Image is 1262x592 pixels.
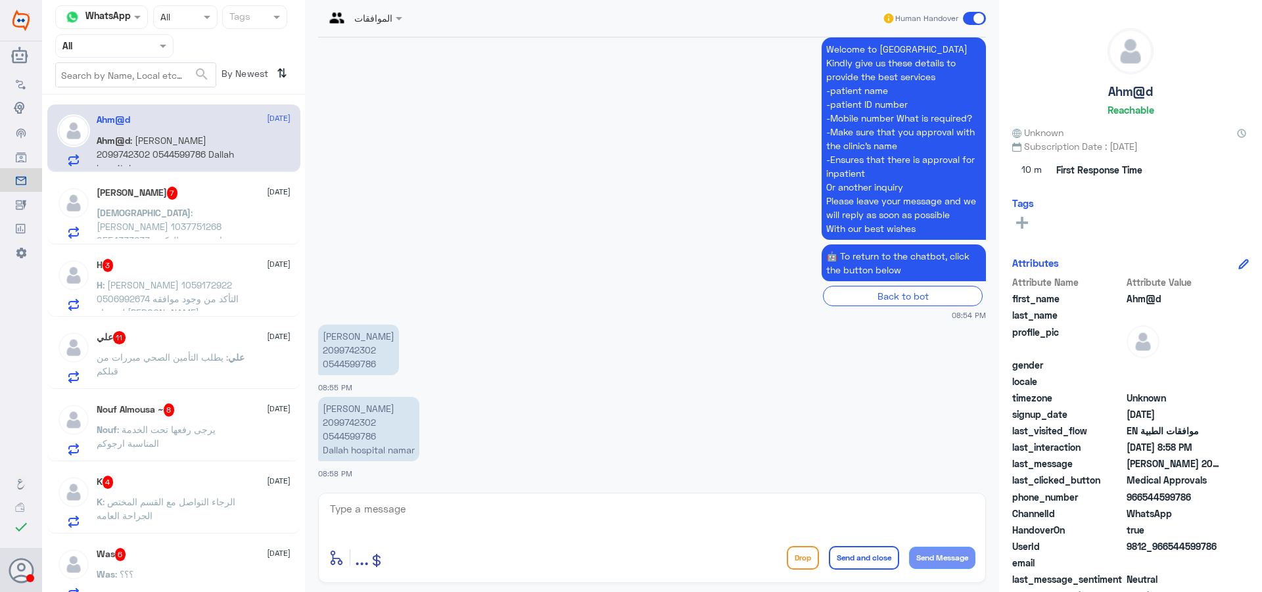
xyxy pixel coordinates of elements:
[823,286,983,306] div: Back to bot
[1108,104,1154,116] h6: Reachable
[97,352,228,376] span: : يطلب التأمين الصحي مبررات من قبلكم
[1056,163,1142,177] span: First Response Time
[952,309,986,321] span: 08:54 PM
[194,64,210,85] button: search
[115,568,133,580] span: : ؟؟؟
[1012,457,1124,470] span: last_message
[12,10,30,31] img: Widebot Logo
[267,547,291,559] span: [DATE]
[355,545,369,569] span: ...
[1127,539,1222,553] span: 9812_966544599786
[1012,572,1124,586] span: last_message_sentiment
[1012,507,1124,520] span: ChannelId
[97,279,103,290] span: H
[113,331,126,344] span: 11
[1127,556,1222,570] span: null
[9,558,34,583] button: Avatar
[97,135,130,146] span: Ahm@d
[267,112,291,124] span: [DATE]
[1127,358,1222,372] span: null
[1012,391,1124,405] span: timezone
[194,66,210,82] span: search
[216,62,271,89] span: By Newest
[1127,490,1222,504] span: 966544599786
[103,259,114,272] span: 3
[355,543,369,572] button: ...
[267,186,291,198] span: [DATE]
[1127,275,1222,289] span: Attribute Value
[97,207,191,218] span: [DEMOGRAPHIC_DATA]
[97,424,216,449] span: : يرجى رفعها تحت الخدمة المناسبة ارجوكم
[227,9,250,26] div: Tags
[57,187,90,219] img: defaultAdmin.png
[1012,325,1124,355] span: profile_pic
[822,37,986,240] p: 30/8/2025, 8:54 PM
[1012,292,1124,306] span: first_name
[1012,139,1249,153] span: Subscription Date : [DATE]
[97,424,117,435] span: Nouf
[267,403,291,415] span: [DATE]
[787,546,819,570] button: Drop
[97,548,126,561] h5: Was
[1127,325,1159,358] img: defaultAdmin.png
[97,476,114,489] h5: K
[1012,556,1124,570] span: email
[1012,407,1124,421] span: signup_date
[1012,308,1124,322] span: last_name
[1012,158,1052,182] span: 10 m
[1127,424,1222,438] span: موافقات الطبية EN
[57,259,90,292] img: defaultAdmin.png
[909,547,975,569] button: Send Message
[97,496,235,521] span: : الرجاء التواصل مع القسم المختص الجراحة العامه
[1127,523,1222,537] span: true
[318,397,419,461] p: 30/8/2025, 8:58 PM
[57,331,90,364] img: defaultAdmin.png
[167,187,178,200] span: 7
[97,259,114,272] h5: H
[318,469,352,478] span: 08:58 PM
[57,114,90,147] img: defaultAdmin.png
[1127,292,1222,306] span: Ahm@d
[13,519,29,535] i: check
[97,279,239,318] span: : [PERSON_NAME] 1059172922 0506992674 التأكد من وجود موافقه ل هيفاء [PERSON_NAME]
[1012,358,1124,372] span: gender
[97,187,178,200] h5: MOHAMMED ALHABABI
[164,403,175,417] span: 8
[62,7,82,27] img: whatsapp.png
[1012,197,1034,209] h6: Tags
[318,325,399,375] p: 30/8/2025, 8:55 PM
[1127,375,1222,388] span: null
[267,258,291,270] span: [DATE]
[57,476,90,509] img: defaultAdmin.png
[267,330,291,342] span: [DATE]
[57,403,90,436] img: defaultAdmin.png
[829,546,899,570] button: Send and close
[115,548,126,561] span: 6
[895,12,958,24] span: Human Handover
[1127,407,1222,421] span: 2025-08-30T17:52:38.347Z
[1127,507,1222,520] span: 2
[97,135,234,173] span: : [PERSON_NAME] 2099742302 0544599786 Dallah hospital namar
[1012,375,1124,388] span: locale
[1012,275,1124,289] span: Attribute Name
[1012,523,1124,537] span: HandoverOn
[1012,473,1124,487] span: last_clicked_button
[228,352,245,363] span: علي
[1108,84,1153,99] h5: Ahm@d
[267,475,291,487] span: [DATE]
[97,403,175,417] h5: Nouf Almousa ~
[277,62,287,84] i: ⇅
[1012,440,1124,454] span: last_interaction
[1127,391,1222,405] span: Unknown
[97,114,130,125] h5: Ahm@d
[103,476,114,489] span: 4
[1012,539,1124,553] span: UserId
[1012,257,1059,269] h6: Attributes
[1127,572,1222,586] span: 0
[1012,125,1063,139] span: Unknown
[56,63,216,87] input: Search by Name, Local etc…
[1012,490,1124,504] span: phone_number
[97,496,103,507] span: K
[1127,473,1222,487] span: Medical Approvals
[318,383,352,392] span: 08:55 PM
